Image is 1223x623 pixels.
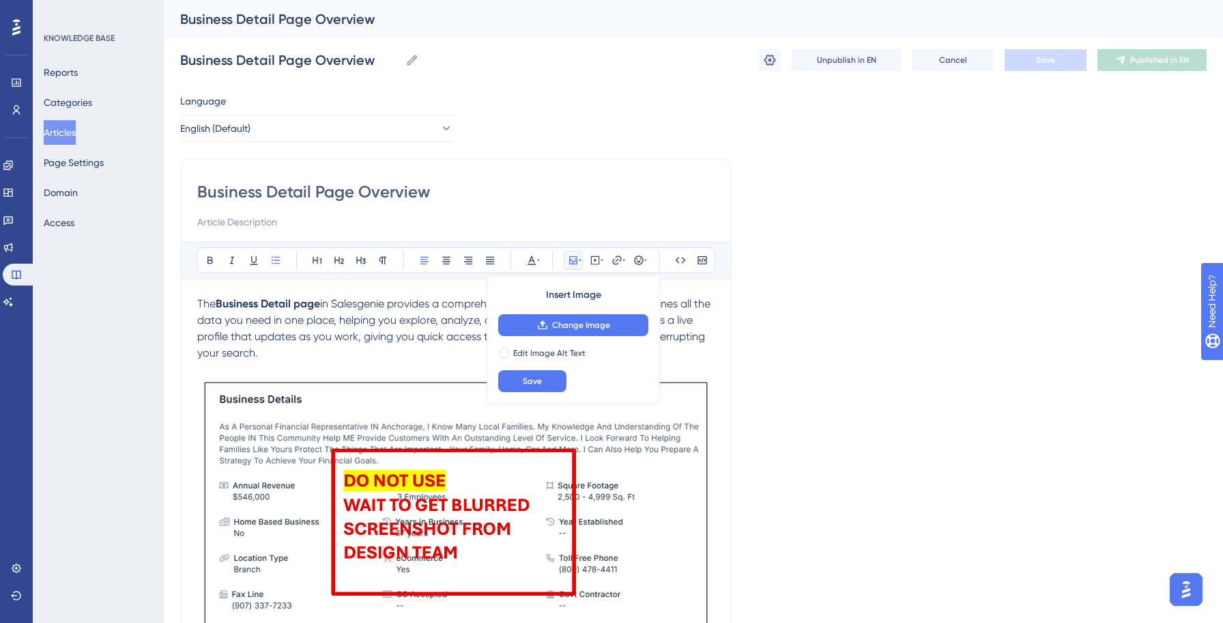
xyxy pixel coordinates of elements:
[498,370,566,392] button: Save
[44,120,76,145] button: Articles
[44,180,78,205] button: Domain
[44,150,104,175] button: Page Settings
[197,214,715,230] input: Article Description
[44,210,74,235] button: Access
[44,60,78,85] button: Reports
[180,115,453,142] button: English (Default)
[180,10,1172,29] div: Business Detail Page Overview
[44,33,115,44] div: KNOWLEDGE BASE
[1166,569,1207,610] iframe: UserGuiding AI Assistant Launcher
[546,287,601,303] span: Insert Image
[513,348,586,359] span: Edit Image Alt Text
[1036,55,1055,66] span: Save
[817,55,876,66] span: Unpublish in EN
[1097,49,1207,71] button: Published in EN
[1005,49,1087,71] button: Save
[498,314,648,336] button: Change Image
[197,181,715,203] input: Article Title
[197,297,713,359] span: in Salesgenie provides a comprehensive view of a company. It combines all the data you need in on...
[180,93,226,109] span: Language
[792,49,901,71] button: Unpublish in EN
[197,297,216,310] span: The
[939,55,967,66] span: Cancel
[216,297,320,310] strong: Business Detail page
[552,320,610,331] span: Change Image
[1130,55,1189,66] span: Published in EN
[180,120,250,137] span: English (Default)
[180,51,400,70] input: Article Name
[32,3,85,20] span: Need Help?
[912,49,994,71] button: Cancel
[523,376,542,387] span: Save
[44,90,92,115] button: Categories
